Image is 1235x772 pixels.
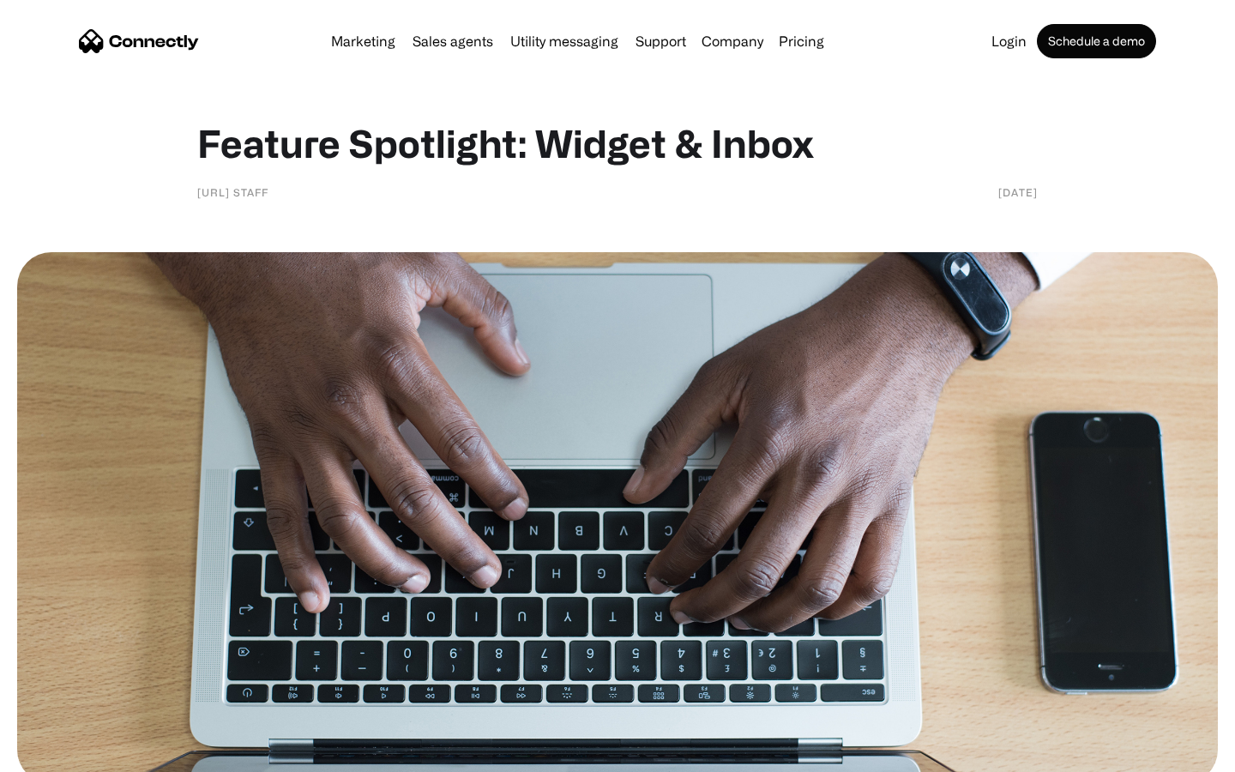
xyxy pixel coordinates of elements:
div: [URL] staff [197,184,268,201]
a: Schedule a demo [1037,24,1156,58]
h1: Feature Spotlight: Widget & Inbox [197,120,1038,166]
a: Pricing [772,34,831,48]
ul: Language list [34,742,103,766]
a: Utility messaging [503,34,625,48]
a: Support [629,34,693,48]
a: Marketing [324,34,402,48]
a: Sales agents [406,34,500,48]
aside: Language selected: English [17,742,103,766]
a: Login [985,34,1033,48]
div: [DATE] [998,184,1038,201]
div: Company [702,29,763,53]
